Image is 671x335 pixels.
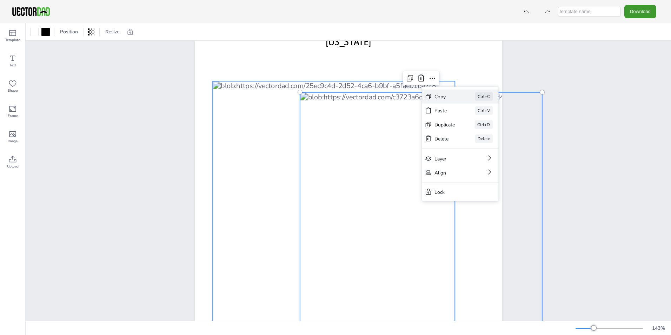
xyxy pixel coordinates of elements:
[434,169,466,176] div: Align
[326,35,371,48] span: [US_STATE]
[434,93,455,100] div: Copy
[8,138,18,144] span: Image
[624,5,656,18] button: Download
[59,28,79,35] span: Position
[11,6,51,17] img: VectorDad-1.png
[8,88,18,93] span: Shape
[7,164,19,169] span: Upload
[102,26,122,38] button: Resize
[475,134,493,143] div: Delete
[434,155,466,162] div: Layer
[8,113,18,119] span: Frame
[434,189,476,195] div: Lock
[558,7,621,17] input: template name
[434,107,455,114] div: Paste
[475,92,493,101] div: Ctrl+C
[475,106,493,115] div: Ctrl+V
[9,63,16,68] span: Text
[5,37,20,43] span: Template
[434,135,455,142] div: Delete
[650,325,667,331] div: 143 %
[434,121,455,128] div: Duplicate
[474,120,493,129] div: Ctrl+D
